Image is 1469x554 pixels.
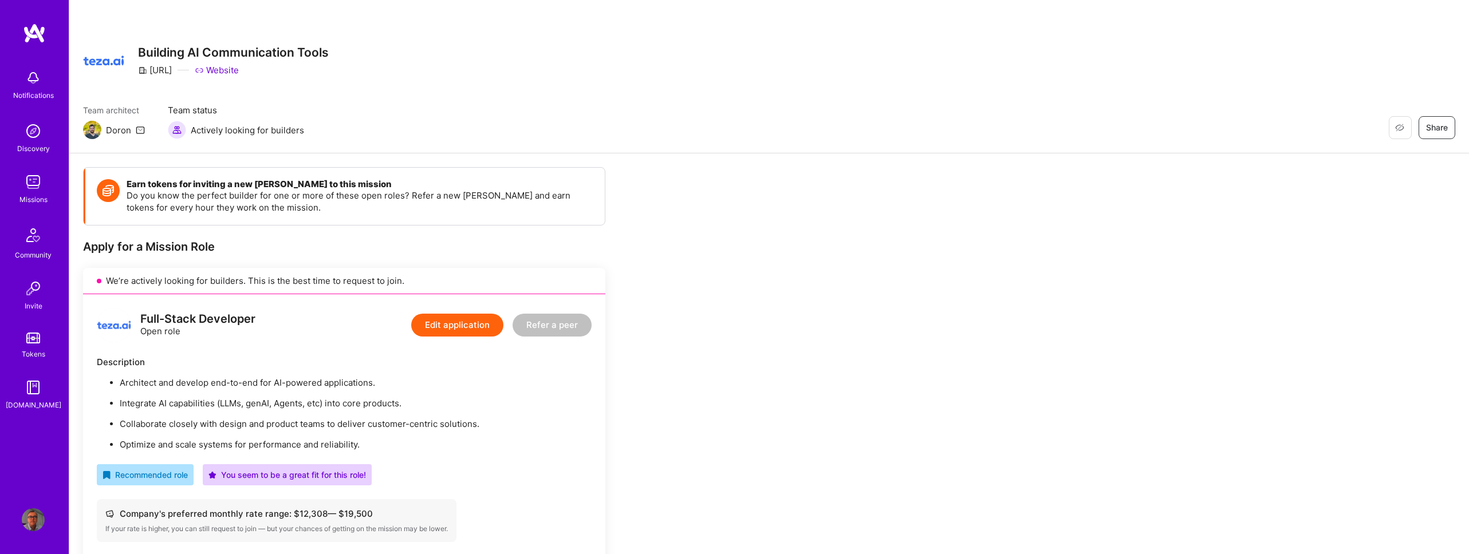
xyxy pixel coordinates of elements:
[6,399,61,411] div: [DOMAIN_NAME]
[22,508,45,531] img: User Avatar
[103,471,111,479] i: icon RecommendedBadge
[22,66,45,89] img: bell
[208,471,216,479] i: icon PurpleStar
[208,469,366,481] div: You seem to be a great fit for this role!
[136,125,145,134] i: icon Mail
[97,179,120,202] img: Token icon
[120,418,592,430] p: Collaborate closely with design and product teams to deliver customer-centric solutions.
[411,314,503,337] button: Edit application
[83,104,145,116] span: Team architect
[168,121,186,139] img: Actively looking for builders
[138,66,147,75] i: icon CompanyGray
[17,143,50,155] div: Discovery
[23,23,46,43] img: logo
[22,348,45,360] div: Tokens
[22,171,45,193] img: teamwork
[1426,122,1448,133] span: Share
[140,313,255,325] div: Full-Stack Developer
[19,221,47,249] img: Community
[97,308,131,342] img: logo
[120,377,592,389] p: Architect and develop end-to-end for AI-powered applications.
[120,438,592,450] p: Optimize and scale systems for performance and reliability.
[191,124,304,136] span: Actively looking for builders
[19,193,48,205] div: Missions
[513,314,592,337] button: Refer a peer
[22,376,45,399] img: guide book
[22,120,45,143] img: discovery
[83,239,605,254] div: Apply for a Mission Role
[83,121,101,139] img: Team Architect
[138,45,329,60] h3: Building AI Communication Tools
[19,508,48,531] a: User Avatar
[105,509,114,518] i: icon Cash
[83,268,605,294] div: We’re actively looking for builders. This is the best time to request to join.
[26,333,40,343] img: tokens
[105,524,448,533] div: If your rate is higher, you can still request to join — but your chances of getting on the missio...
[168,104,304,116] span: Team status
[25,300,42,312] div: Invite
[97,356,592,368] div: Description
[195,64,239,76] a: Website
[120,397,592,409] p: Integrate AI capabilities (LLMs, genAI, Agents, etc) into core products.
[127,179,593,189] h4: Earn tokens for inviting a new [PERSON_NAME] to this mission
[103,469,188,481] div: Recommended role
[1419,116,1455,139] button: Share
[138,64,172,76] div: [URL]
[127,189,593,213] p: Do you know the perfect builder for one or more of these open roles? Refer a new [PERSON_NAME] an...
[106,124,131,136] div: Doron
[105,508,448,520] div: Company's preferred monthly rate range: $ 12,308 — $ 19,500
[1395,123,1404,132] i: icon EyeClosed
[140,313,255,337] div: Open role
[83,40,124,81] img: Company Logo
[15,249,52,261] div: Community
[22,277,45,300] img: Invite
[13,89,54,101] div: Notifications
